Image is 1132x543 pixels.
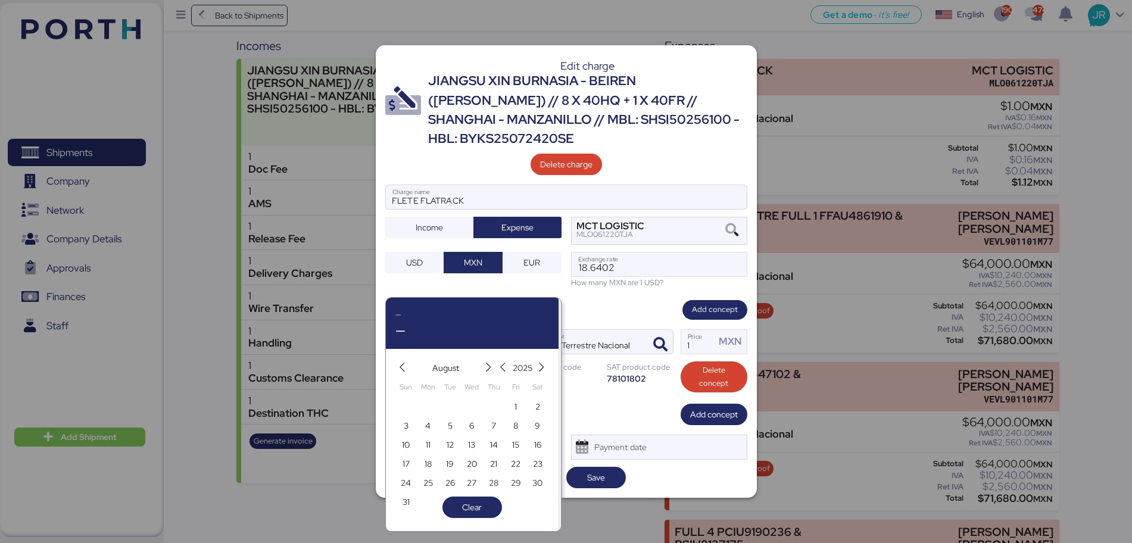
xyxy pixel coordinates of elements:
[510,358,535,377] button: 2025
[513,361,532,375] span: 2025
[576,230,644,239] div: MLO061220TJA
[425,419,431,433] span: 4
[397,492,415,510] button: 31
[430,358,461,377] button: August
[531,154,602,175] button: Delete charge
[419,473,437,491] button: 25
[566,467,626,488] button: Save
[469,419,474,433] span: 6
[423,476,433,490] span: 25
[485,454,503,472] button: 21
[507,473,525,491] button: 29
[681,404,747,425] button: Add concept
[419,416,437,434] button: 4
[419,378,437,396] div: Mon
[441,473,459,491] button: 26
[529,397,547,415] button: 2
[719,334,746,349] div: MXN
[690,407,738,422] span: Add concept
[468,438,475,452] span: 13
[533,373,600,384] div: E48
[441,435,459,453] button: 12
[529,435,547,453] button: 16
[404,419,408,433] span: 3
[467,457,477,471] span: 20
[444,252,503,273] button: MXN
[529,454,547,472] button: 23
[467,476,476,490] span: 27
[419,435,437,453] button: 11
[489,476,498,490] span: 28
[572,252,747,276] input: Exchange rate
[463,473,481,491] button: 27
[607,373,673,384] div: 78101802
[428,61,747,71] div: Edit charge
[681,330,716,354] input: Price
[507,416,525,434] button: 8
[533,457,542,471] span: 23
[446,457,454,471] span: 19
[535,419,540,433] span: 9
[491,419,496,433] span: 7
[397,454,415,472] button: 17
[682,300,747,320] button: Add concept
[447,438,454,452] span: 12
[395,307,549,322] div: —
[529,416,547,434] button: 9
[428,71,747,149] div: JIANGSU XIN BURNASIA - BEIREN ([PERSON_NAME]) // 8 X 40HQ + 1 X 40FR // SHANGHAI - MANZANILLO // ...
[490,438,498,452] span: 14
[507,454,525,472] button: 22
[395,322,549,339] div: —
[463,454,481,472] button: 20
[445,476,455,490] span: 26
[464,255,482,270] span: MXN
[441,454,459,472] button: 19
[403,457,410,471] span: 17
[511,457,520,471] span: 22
[587,470,605,485] span: Save
[485,435,503,453] button: 14
[397,378,415,396] div: Sun
[533,361,600,373] div: SAT unit code
[485,473,503,491] button: 28
[535,400,540,414] span: 2
[576,222,644,230] div: MCT LOGISTIC
[529,378,547,396] div: Sat
[648,332,673,357] button: ConceptConcept
[690,364,738,390] span: Delete concept
[529,473,547,491] button: 30
[426,438,431,452] span: 11
[448,419,453,433] span: 5
[692,303,738,316] span: Add concept
[607,361,673,373] div: SAT product code
[403,495,410,509] span: 31
[534,330,644,354] input: Concept
[485,416,503,434] button: 7
[463,416,481,434] button: 6
[406,255,423,270] span: USD
[532,476,542,490] span: 30
[534,438,541,452] span: 16
[419,454,437,472] button: 18
[681,361,747,392] button: Delete concept
[571,277,747,288] div: How many MXN are 1 USD?
[397,435,415,453] button: 10
[401,476,411,490] span: 24
[385,252,444,273] button: USD
[463,435,481,453] button: 13
[540,157,592,171] span: Delete charge
[432,361,459,375] span: August
[507,435,525,453] button: 15
[523,255,540,270] span: EUR
[442,497,502,518] button: Clear
[462,500,482,514] span: Clear
[441,416,459,434] button: 5
[514,400,517,414] span: 1
[511,476,521,490] span: 29
[503,252,562,273] button: EUR
[501,220,534,235] span: Expense
[397,473,415,491] button: 24
[441,378,459,396] div: Tue
[402,438,410,452] span: 10
[425,457,432,471] span: 18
